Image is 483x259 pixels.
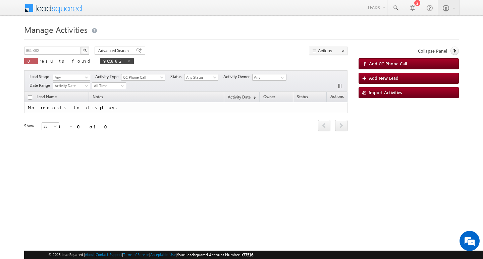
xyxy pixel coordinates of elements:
[85,252,95,257] a: About
[297,94,308,99] span: Status
[28,95,32,100] input: Check all records
[318,120,330,131] span: prev
[30,74,52,80] span: Lead Stage
[335,121,347,131] a: next
[369,61,407,66] span: Add CC Phone Call
[24,102,347,113] td: No records to display.
[53,83,88,89] span: Activity Date
[184,74,218,81] a: Any Status
[53,74,88,80] span: Any
[369,89,402,95] span: Import Activities
[263,94,275,99] span: Owner
[327,93,347,102] span: Actions
[277,74,286,81] a: Show All Items
[40,58,93,64] span: results found
[92,82,126,89] a: All Time
[30,82,53,88] span: Date Range
[150,252,176,257] a: Acceptable Use
[170,74,184,80] span: Status
[418,48,447,54] span: Collapse Panel
[103,58,124,64] span: 965882
[42,123,60,129] span: 25
[24,24,88,35] span: Manage Activities
[53,74,90,81] a: Any
[121,74,162,80] span: CC Phone Call
[95,74,121,80] span: Activity Type
[223,74,252,80] span: Activity Owner
[92,83,124,89] span: All Time
[83,49,87,52] img: Search
[33,93,60,102] span: Lead Name
[48,252,253,258] span: © 2025 LeadSquared | | | | |
[28,58,35,64] span: 0
[42,122,59,130] a: 25
[89,93,106,102] span: Notes
[369,75,398,81] span: Add New Lead
[58,123,111,130] div: 0 - 0 of 0
[224,93,259,102] a: Activity Date(sorted descending)
[24,123,36,129] div: Show
[123,252,149,257] a: Terms of Service
[53,82,90,89] a: Activity Date
[243,252,253,257] span: 77516
[318,121,330,131] a: prev
[309,47,347,55] button: Actions
[96,252,122,257] a: Contact Support
[335,120,347,131] span: next
[98,48,131,54] span: Advanced Search
[177,252,253,257] span: Your Leadsquared Account Number is
[252,74,286,81] input: Type to Search
[121,74,165,81] a: CC Phone Call
[184,74,216,80] span: Any Status
[251,95,256,100] span: (sorted descending)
